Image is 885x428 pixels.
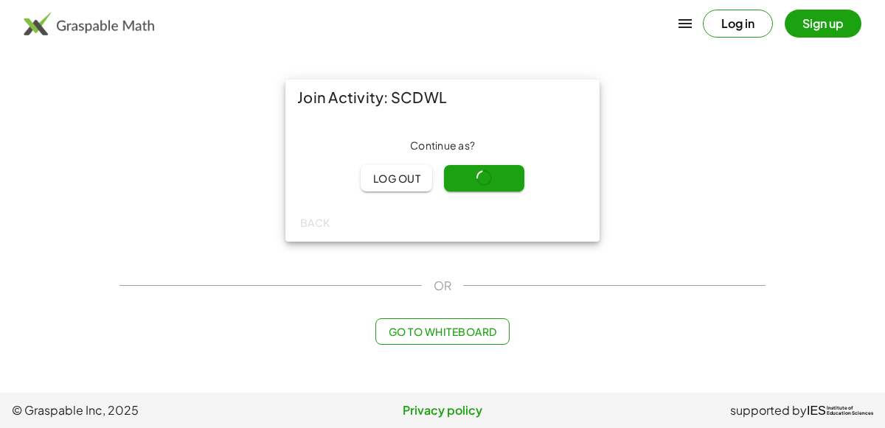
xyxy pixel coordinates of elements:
span: Log out [372,172,420,185]
button: Log out [361,165,432,192]
button: Sign up [785,10,861,38]
button: Go to Whiteboard [375,318,509,345]
a: IESInstitute ofEducation Sciences [807,401,873,419]
button: Log in [703,10,773,38]
span: supported by [730,401,807,419]
span: Go to Whiteboard [388,325,496,338]
div: Continue as ? [297,138,588,153]
span: Institute of Education Sciences [827,406,873,416]
span: IES [807,404,826,418]
a: Privacy policy [299,401,586,419]
span: OR [434,277,451,295]
span: © Graspable Inc, 2025 [12,401,299,419]
div: Join Activity: SCDWL [285,80,600,115]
